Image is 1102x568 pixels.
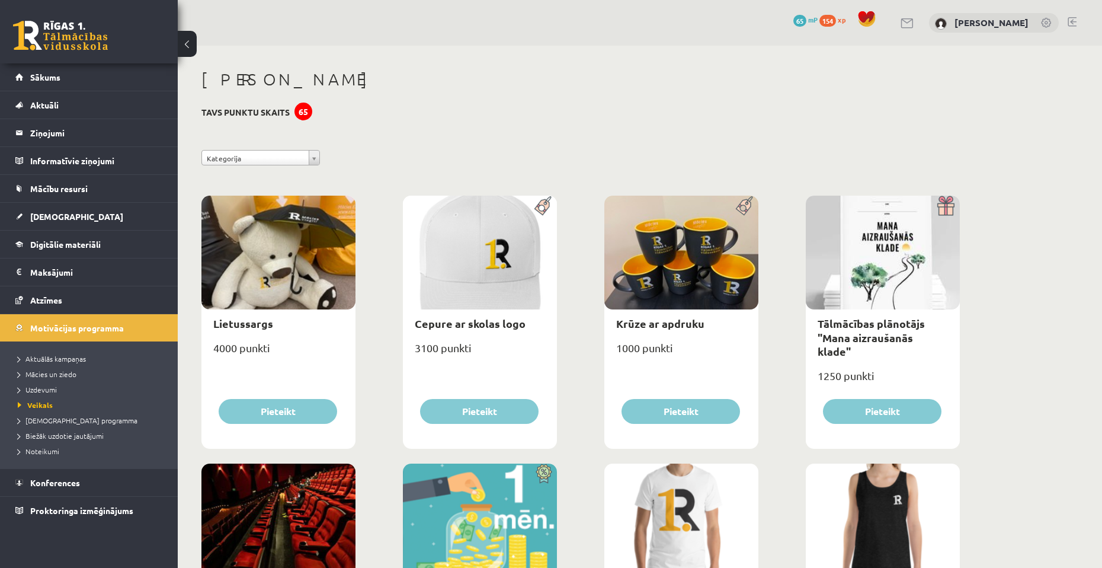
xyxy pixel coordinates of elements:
[30,119,163,146] legend: Ziņojumi
[15,203,163,230] a: [DEMOGRAPHIC_DATA]
[201,69,960,90] h1: [PERSON_NAME]
[15,497,163,524] a: Proktoringa izmēģinājums
[15,259,163,286] a: Maksājumi
[30,147,163,174] legend: Informatīvie ziņojumi
[823,399,941,424] button: Pieteikt
[420,399,539,424] button: Pieteikt
[18,400,166,410] a: Veikals
[819,15,851,24] a: 154 xp
[808,15,818,24] span: mP
[604,338,758,368] div: 1000 punkti
[954,17,1029,28] a: [PERSON_NAME]
[201,107,290,117] h3: Tavs punktu skaits
[793,15,806,27] span: 65
[18,430,166,441] a: Biežāk uzdotie jautājumi
[933,196,960,216] img: Dāvana ar pārsteigumu
[30,183,88,194] span: Mācību resursi
[935,18,947,30] img: Kristaps Zomerfelds
[415,317,526,330] a: Cepure ar skolas logo
[819,15,836,27] span: 154
[207,151,304,166] span: Kategorija
[15,469,163,496] a: Konferences
[15,175,163,202] a: Mācību resursi
[403,338,557,368] div: 3100 punkti
[18,384,166,395] a: Uzdevumi
[18,446,59,456] span: Noteikumi
[18,369,166,379] a: Mācies un ziedo
[18,431,104,441] span: Biežāk uzdotie jautājumi
[219,399,337,424] button: Pieteikt
[818,317,925,358] a: Tālmācības plānotājs "Mana aizraušanās klade"
[15,119,163,146] a: Ziņojumi
[30,323,124,333] span: Motivācijas programma
[13,21,108,50] a: Rīgas 1. Tālmācības vidusskola
[30,100,59,110] span: Aktuāli
[18,416,137,425] span: [DEMOGRAPHIC_DATA] programma
[201,338,355,368] div: 4000 punkti
[838,15,845,24] span: xp
[213,317,273,330] a: Lietussargs
[15,63,163,91] a: Sākums
[793,15,818,24] a: 65 mP
[30,239,101,250] span: Digitālie materiāli
[18,415,166,426] a: [DEMOGRAPHIC_DATA] programma
[806,366,960,395] div: 1250 punkti
[530,196,557,216] img: Populāra prece
[15,147,163,174] a: Informatīvie ziņojumi
[18,353,166,364] a: Aktuālās kampaņas
[15,91,163,119] a: Aktuāli
[18,369,76,379] span: Mācies un ziedo
[18,446,166,457] a: Noteikumi
[616,317,704,330] a: Krūze ar apdruku
[18,385,57,394] span: Uzdevumi
[530,464,557,484] img: Atlaide
[15,286,163,314] a: Atzīmes
[30,477,80,488] span: Konferences
[18,354,86,363] span: Aktuālās kampaņas
[30,295,62,305] span: Atzīmes
[30,259,163,286] legend: Maksājumi
[30,505,133,516] span: Proktoringa izmēģinājums
[294,103,312,120] div: 65
[201,150,320,165] a: Kategorija
[18,400,53,410] span: Veikals
[30,72,60,82] span: Sākums
[30,211,123,222] span: [DEMOGRAPHIC_DATA]
[15,314,163,342] a: Motivācijas programma
[622,399,740,424] button: Pieteikt
[15,231,163,258] a: Digitālie materiāli
[732,196,758,216] img: Populāra prece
